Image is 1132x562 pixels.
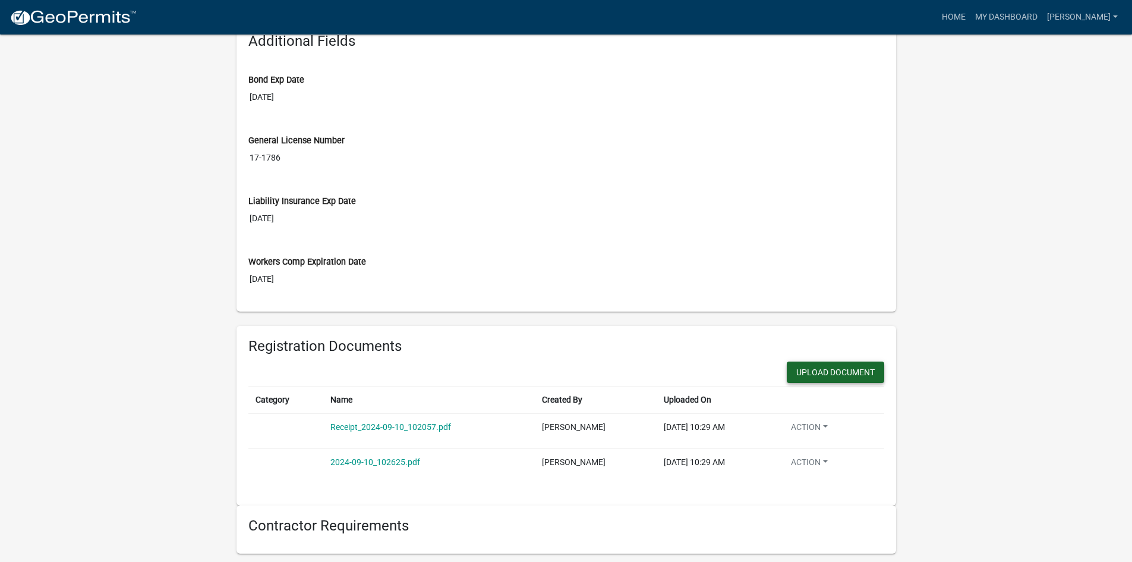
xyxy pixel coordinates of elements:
[323,387,534,414] th: Name
[787,362,884,386] wm-modal-confirm: New Document
[970,6,1042,29] a: My Dashboard
[535,448,657,483] td: [PERSON_NAME]
[330,422,451,432] a: Receipt_2024-09-10_102057.pdf
[937,6,970,29] a: Home
[1042,6,1122,29] a: [PERSON_NAME]
[248,517,884,535] h6: Contractor Requirements
[330,457,420,467] a: 2024-09-10_102625.pdf
[535,414,657,449] td: [PERSON_NAME]
[248,387,324,414] th: Category
[248,137,345,145] label: General License Number
[657,448,775,483] td: [DATE] 10:29 AM
[248,258,366,266] label: Workers Comp Expiration Date
[657,387,775,414] th: Uploaded On
[657,414,775,449] td: [DATE] 10:29 AM
[781,456,837,473] button: Action
[248,33,884,50] h6: Additional Fields
[248,76,304,84] label: Bond Exp Date
[787,362,884,383] button: Upload Document
[248,197,356,206] label: Liability Insurance Exp Date
[781,421,837,438] button: Action
[248,338,884,355] h6: Registration Documents
[535,387,657,414] th: Created By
